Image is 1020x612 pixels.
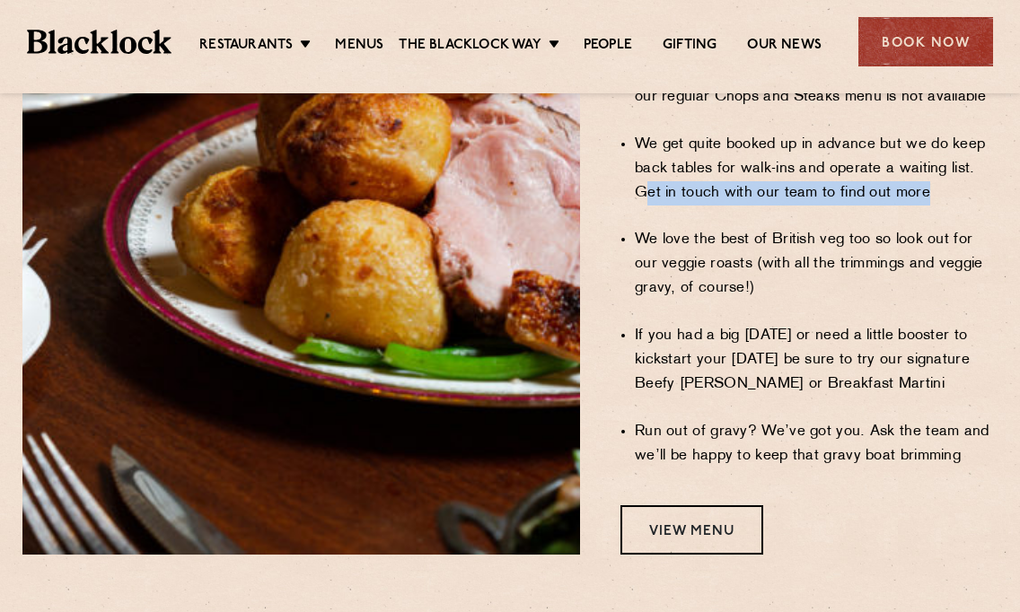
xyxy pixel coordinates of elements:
a: Restaurants [199,37,293,57]
a: The Blacklock Way [399,37,541,57]
li: Run out of gravy? We’ve got you. Ask the team and we’ll be happy to keep that gravy boat brimming [635,420,998,468]
li: We love the best of British veg too so look out for our veggie roasts (with all the trimmings and... [635,228,998,301]
a: Our News [747,37,822,57]
li: If you had a big [DATE] or need a little booster to kickstart your [DATE] be sure to try our sign... [635,324,998,397]
a: People [584,37,632,57]
div: Book Now [858,17,993,66]
a: View Menu [620,505,763,555]
li: We get quite booked up in advance but we do keep back tables for walk-ins and operate a waiting l... [635,133,998,205]
a: Menus [335,37,383,57]
img: BL_Textured_Logo-footer-cropped.svg [27,30,171,54]
a: Gifting [663,37,717,57]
